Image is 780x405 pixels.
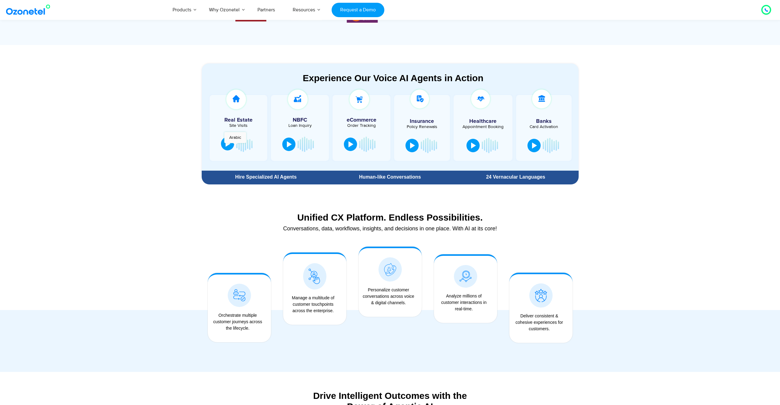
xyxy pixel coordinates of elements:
div: Hire Specialized AI Agents [205,175,327,180]
h5: Banks [519,119,569,124]
div: Unified CX Platform. Endless Possibilities. [205,212,576,223]
div: Policy Renewals [397,125,447,129]
div: Site Visits [213,123,264,128]
div: Analyze millions of customer interactions in real-time. [437,293,491,312]
div: Personalize customer conversations across voice & digital channels. [362,287,416,306]
div: Loan Inquiry [274,123,326,128]
div: Appointment Booking [458,125,508,129]
div: Human-like Conversations [330,175,450,180]
h5: Real Estate [213,117,264,123]
h5: NBFC [274,117,326,123]
div: 4 / 6 [235,10,266,21]
h5: eCommerce [336,117,387,123]
img: Picture12.png [235,10,266,21]
div: Orchestrate multiple customer journeys across the lifecycle. [211,312,265,331]
div: Manage a multitude of customer touchpoints across the enterprise. [286,295,340,314]
h5: Insurance [397,119,447,124]
div: Order Tracking [336,123,387,128]
div: Card Activation [519,125,569,129]
div: 24 Vernacular Languages [456,175,575,180]
div: Conversations, data, workflows, insights, and decisions in one place. With AI at its core! [205,226,576,231]
div: Deliver consistent & cohesive experiences for customers. [512,313,566,332]
h5: Healthcare [458,119,508,124]
div: Experience Our Voice AI Agents in Action [208,73,579,83]
a: Request a Demo [332,3,384,17]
